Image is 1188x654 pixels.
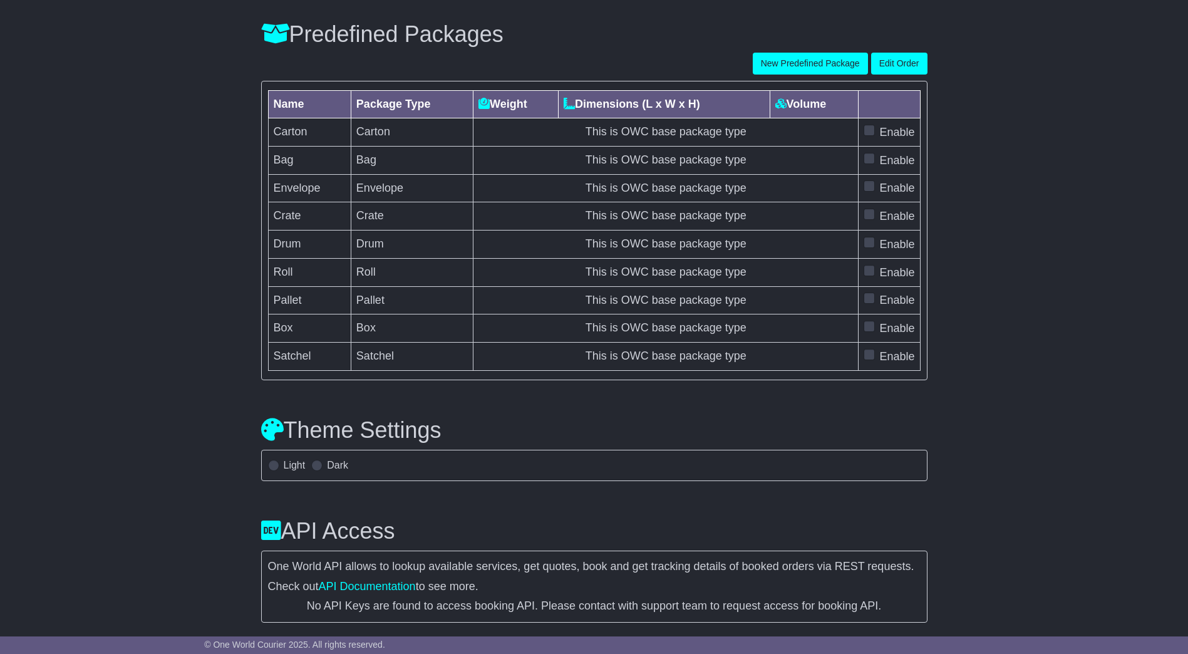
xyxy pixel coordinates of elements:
[268,560,921,574] p: One World API allows to lookup available services, get quotes, book and get tracking details of b...
[351,343,473,371] td: Satchel
[261,418,927,443] h3: Theme Settings
[268,91,351,118] th: Name
[351,174,473,202] td: Envelope
[879,152,914,169] label: Enable
[327,459,348,471] label: Dark
[261,22,504,47] h3: Predefined Packages
[268,258,351,286] td: Roll
[473,146,859,174] td: This is OWC base package type
[268,231,351,259] td: Drum
[351,286,473,314] td: Pallet
[268,580,921,594] p: Check out to see more.
[268,118,351,147] td: Carton
[351,314,473,343] td: Box
[473,286,859,314] td: This is OWC base package type
[879,208,914,225] label: Enable
[473,258,859,286] td: This is OWC base package type
[268,286,351,314] td: Pallet
[284,459,306,471] label: Light
[879,124,914,141] label: Enable
[268,314,351,343] td: Box
[871,53,927,75] button: Edit Order
[351,231,473,259] td: Drum
[351,91,473,118] th: Package Type
[753,53,868,75] button: New Predefined Package
[473,118,859,147] td: This is OWC base package type
[473,174,859,202] td: This is OWC base package type
[268,174,351,202] td: Envelope
[879,236,914,253] label: Enable
[319,580,416,593] a: API Documentation
[879,180,914,197] label: Enable
[473,343,859,371] td: This is OWC base package type
[473,91,559,118] th: Weight
[473,231,859,259] td: This is OWC base package type
[268,202,351,231] td: Crate
[559,91,770,118] th: Dimensions (L x W x H)
[879,348,914,365] label: Enable
[351,202,473,231] td: Crate
[204,640,385,650] span: © One World Courier 2025. All rights reserved.
[879,264,914,281] label: Enable
[473,314,859,343] td: This is OWC base package type
[879,320,914,337] label: Enable
[268,343,351,371] td: Satchel
[268,146,351,174] td: Bag
[268,599,921,613] div: No API Keys are found to access booking API. Please contact with support team to request access f...
[473,202,859,231] td: This is OWC base package type
[351,146,473,174] td: Bag
[879,292,914,309] label: Enable
[351,258,473,286] td: Roll
[261,519,927,544] h3: API Access
[770,91,859,118] th: Volume
[351,118,473,147] td: Carton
